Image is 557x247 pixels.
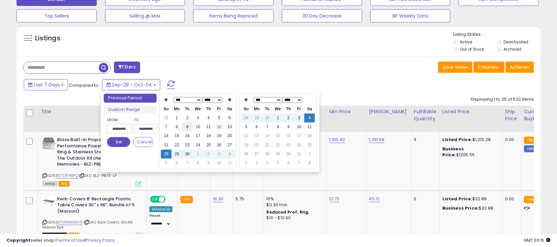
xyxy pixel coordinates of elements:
td: 4 [224,150,235,159]
a: 16.30 [213,196,224,202]
div: Amazon AI [149,206,172,212]
td: 10 [214,159,224,168]
td: 12 [241,131,251,140]
img: 3123yE5IS8L._SL40_.jpg [42,196,56,208]
td: 25 [203,141,214,150]
td: 5 [273,159,283,168]
td: 1 [193,150,203,159]
span: | SKU: BLZ-PBLTE-LP [79,173,117,178]
td: 8 [273,123,283,131]
p: Listing States: [453,31,540,38]
small: FBM [524,145,537,152]
td: 29 [251,114,262,123]
div: seller snap | | [7,237,115,244]
td: 30 [182,150,193,159]
td: 24 [193,141,203,150]
th: Tu [262,105,273,114]
td: 7 [182,159,193,168]
td: 10 [193,123,203,131]
td: 7 [294,159,304,168]
td: 30 [283,150,294,159]
label: Out of Stock [460,46,484,52]
li: Previous Period [104,94,157,103]
button: 30 Day Decrease [282,9,362,23]
div: 0.00 [505,137,516,143]
div: $32.88 [442,205,497,211]
td: 16 [182,131,193,140]
div: $0.30 min [267,202,321,208]
small: FBA [524,196,536,203]
span: Sep-28 - Oct-04 [112,81,152,88]
td: 26 [214,141,224,150]
b: Business Price: [442,146,464,158]
div: 3 [414,137,434,143]
div: 15% [267,196,321,202]
div: Listed Price [442,108,500,115]
td: 15 [171,131,182,140]
a: B07WRMG5H9 [56,220,83,225]
li: Custom Range [104,105,157,114]
h5: Listings [35,34,60,43]
img: 41yk-w0-YqL._SL40_.jpg [42,137,56,150]
td: 21 [262,141,273,150]
td: 28 [161,150,171,159]
label: To [134,117,153,123]
b: Reduced Prof. Rng. [267,209,310,215]
td: 7 [262,123,273,131]
td: 11 [304,123,315,131]
td: 9 [283,123,294,131]
td: 3 [251,159,262,168]
td: 29 [273,150,283,159]
th: Tu [182,105,193,114]
td: 9 [203,159,214,168]
td: 25 [304,141,315,150]
td: 2 [203,150,214,159]
td: 14 [161,131,171,140]
td: 6 [283,159,294,168]
td: 10 [294,123,304,131]
td: 3 [193,114,203,123]
b: Kwik-Covers 8' Rectangle Plastic Table Covers 30" x 96", Bundle of 5 (Maroon) [57,196,137,216]
button: BP Weekly Data [370,9,451,23]
th: Sa [304,105,315,114]
td: 4 [262,159,273,168]
span: Last 7 Days [34,81,60,88]
td: 1 [304,150,315,159]
div: $32.89 [442,196,497,202]
td: 5 [214,114,224,123]
td: 31 [294,150,304,159]
th: Fr [214,105,224,114]
button: Actions [505,62,534,73]
div: 5.75 [236,196,259,202]
td: 23 [182,141,193,150]
button: Cancel [133,137,154,147]
td: 8 [171,123,182,131]
a: B07D1F4NPQ [56,173,78,178]
td: 1 [171,114,182,123]
button: Set [107,137,130,147]
button: Last 7 Days [24,79,68,90]
td: 3 [214,150,224,159]
td: 16 [283,131,294,140]
td: 15 [273,131,283,140]
td: 26 [241,150,251,159]
td: 23 [283,141,294,150]
a: 1,100.42 [329,136,345,143]
span: FBA [58,181,70,187]
td: 8 [193,159,203,168]
td: 14 [262,131,273,140]
th: Sa [224,105,235,114]
strong: Copyright [7,237,31,243]
td: 17 [193,131,203,140]
span: Compared to: [69,82,99,88]
th: Th [283,105,294,114]
th: Su [241,105,251,114]
div: 0 [414,196,434,202]
th: Mo [171,105,182,114]
td: 11 [203,123,214,131]
td: 5 [161,159,171,168]
span: | SKU: Kwik Covers 30x96 Maroon 5pk [42,220,133,229]
td: 6 [224,114,235,123]
td: 31 [161,114,171,123]
div: Preset: [149,214,172,228]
